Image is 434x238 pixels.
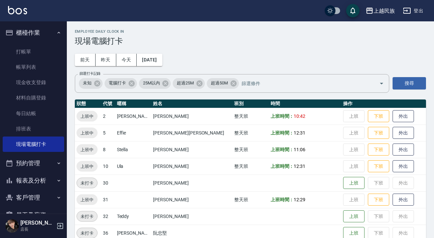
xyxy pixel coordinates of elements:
[400,5,426,17] button: 登出
[393,127,414,139] button: 外出
[139,80,164,86] span: 25M以內
[79,80,96,86] span: 未知
[5,219,19,233] img: Person
[173,78,205,89] div: 超過25M
[77,130,98,137] span: 上班中
[3,206,64,224] button: 員工及薪資
[368,110,389,123] button: 下班
[151,191,232,208] td: [PERSON_NAME]
[75,29,426,34] h2: Employee Daily Clock In
[240,77,368,89] input: 篩選條件
[75,99,101,108] th: 狀態
[96,54,116,66] button: 昨天
[101,99,115,108] th: 代號
[3,106,64,121] a: 每日結帳
[101,108,115,125] td: 2
[233,125,269,141] td: 整天班
[105,80,130,86] span: 電腦打卡
[393,77,426,89] button: 搜尋
[137,54,162,66] button: [DATE]
[368,160,389,173] button: 下班
[271,147,294,152] b: 上班時間：
[173,80,198,86] span: 超過25M
[77,230,97,237] span: 未打卡
[207,80,232,86] span: 超過50M
[139,78,171,89] div: 25M以內
[116,54,137,66] button: 今天
[77,163,98,170] span: 上班中
[77,196,98,203] span: 上班中
[294,197,305,202] span: 12:29
[294,113,305,119] span: 10:42
[151,99,232,108] th: 姓名
[8,6,27,14] img: Logo
[151,108,232,125] td: [PERSON_NAME]
[3,90,64,105] a: 材料自購登錄
[3,44,64,59] a: 打帳單
[101,175,115,191] td: 30
[3,24,64,41] button: 櫃檯作業
[233,158,269,175] td: 整天班
[3,172,64,189] button: 報表及分析
[151,141,232,158] td: [PERSON_NAME]
[101,191,115,208] td: 31
[77,113,98,120] span: 上班中
[271,197,294,202] b: 上班時間：
[294,147,305,152] span: 11:06
[115,141,152,158] td: Stella
[341,99,426,108] th: 操作
[75,36,426,46] h3: 現場電腦打卡
[343,177,365,189] button: 上班
[233,141,269,158] td: 整天班
[77,146,98,153] span: 上班中
[271,164,294,169] b: 上班時間：
[20,220,54,226] h5: [PERSON_NAME]
[271,130,294,136] b: 上班時間：
[3,59,64,75] a: 帳單列表
[368,194,389,206] button: 下班
[3,121,64,137] a: 排班表
[393,144,414,156] button: 外出
[374,7,395,15] div: 上越民族
[80,71,101,76] label: 篩選打卡記錄
[346,4,359,17] button: save
[3,189,64,206] button: 客戶管理
[115,99,152,108] th: 暱稱
[393,160,414,173] button: 外出
[101,158,115,175] td: 10
[363,4,398,18] button: 上越民族
[101,125,115,141] td: 5
[115,125,152,141] td: Effie
[3,137,64,152] a: 現場電腦打卡
[105,78,137,89] div: 電腦打卡
[115,108,152,125] td: [PERSON_NAME]
[294,164,305,169] span: 12:31
[77,180,97,187] span: 未打卡
[151,175,232,191] td: [PERSON_NAME]
[79,78,103,89] div: 未知
[376,78,387,89] button: Open
[368,144,389,156] button: 下班
[75,54,96,66] button: 前天
[233,108,269,125] td: 整天班
[271,113,294,119] b: 上班時間：
[368,127,389,139] button: 下班
[3,155,64,172] button: 預約管理
[269,99,342,108] th: 時間
[151,208,232,225] td: [PERSON_NAME]
[101,141,115,158] td: 8
[207,78,239,89] div: 超過50M
[233,191,269,208] td: 整天班
[393,194,414,206] button: 外出
[3,75,64,90] a: 現金收支登錄
[393,110,414,123] button: 外出
[151,158,232,175] td: [PERSON_NAME]
[20,226,54,232] p: 店長
[343,210,365,223] button: 上班
[294,130,305,136] span: 12:31
[233,99,269,108] th: 班別
[77,213,97,220] span: 未打卡
[115,158,152,175] td: Ula
[101,208,115,225] td: 32
[115,208,152,225] td: Teddy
